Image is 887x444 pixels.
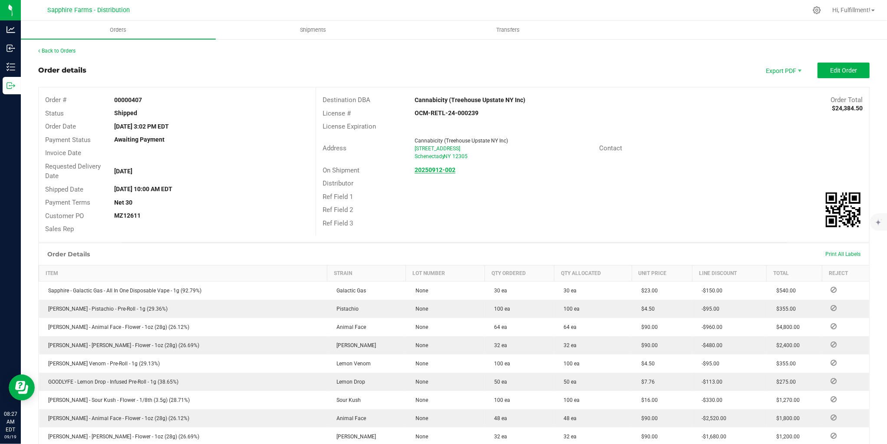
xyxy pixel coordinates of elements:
th: Item [39,265,327,281]
p: 08:27 AM EDT [4,410,17,434]
iframe: Resource center [9,374,35,401]
span: None [411,324,428,330]
span: $7.76 [637,379,655,385]
strong: OCM-RETL-24-000239 [415,109,478,116]
inline-svg: Inbound [7,44,15,53]
span: Distributor [323,179,353,187]
span: 32 ea [490,434,508,440]
span: 50 ea [490,379,508,385]
span: Reject Inventory [828,397,841,402]
qrcode: 00000407 [826,192,861,227]
span: -$2,520.00 [697,415,726,421]
span: Lemon Venom [332,361,371,367]
strong: [DATE] [114,168,132,175]
span: 64 ea [490,324,508,330]
span: Ref Field 2 [323,206,353,214]
span: GOODLYFE - Lemon Drop - Infused Pre-Roll - 1g (38.65%) [44,379,179,385]
span: None [411,415,428,421]
span: Hi, Fulfillment! [832,7,871,13]
span: Cannabicity (Treehouse Upstate NY Inc) [415,138,508,144]
span: $4.50 [637,306,655,312]
span: Payment Status [45,136,91,144]
span: Edit Order [830,67,857,74]
span: [PERSON_NAME] - Animal Face - Flower - 1oz (28g) (26.12%) [44,415,190,421]
span: $90.00 [637,415,658,421]
span: [STREET_ADDRESS] [415,146,460,152]
span: None [411,379,428,385]
th: Reject [822,265,869,281]
a: 20250912-002 [415,166,455,173]
span: 30 ea [559,288,577,294]
span: Sour Kush [332,397,361,403]
span: [PERSON_NAME] Venom - Pre-Roll - 1g (29.13%) [44,361,160,367]
span: Requested Delivery Date [45,162,101,180]
span: -$480.00 [697,342,722,348]
img: Scan me! [826,192,861,227]
a: Transfers [411,21,606,39]
span: Payment Terms [45,199,90,206]
span: Order # [45,96,66,104]
span: 50 ea [559,379,577,385]
span: $4,800.00 [772,324,800,330]
th: Qty Allocated [554,265,632,281]
span: Reject Inventory [828,342,841,347]
span: None [411,306,428,312]
div: Order details [38,65,86,76]
span: Status [45,109,64,117]
span: Transfers [485,26,532,34]
a: Orders [21,21,216,39]
span: [PERSON_NAME] - Sour Kush - Flower - 1/8th (3.5g) (28.71%) [44,397,190,403]
span: Order Total [831,96,863,104]
span: Reject Inventory [828,360,841,365]
span: Customer PO [45,212,84,220]
span: 100 ea [490,306,511,312]
span: None [411,342,428,348]
span: Reject Inventory [828,415,841,420]
inline-svg: Outbound [7,81,15,90]
span: Lemon Drop [332,379,365,385]
span: $275.00 [772,379,796,385]
span: Pistachio [332,306,359,312]
span: , [443,153,444,159]
span: 30 ea [490,288,508,294]
strong: Awaiting Payment [114,136,165,143]
span: Orders [98,26,138,34]
span: -$113.00 [697,379,722,385]
strong: Net 30 [114,199,132,206]
span: 12305 [452,153,468,159]
span: -$960.00 [697,324,722,330]
strong: $24,384.50 [832,105,863,112]
span: 48 ea [559,415,577,421]
span: $355.00 [772,306,796,312]
span: Destination DBA [323,96,370,104]
span: On Shipment [323,166,359,174]
strong: 00000407 [114,96,142,103]
th: Total [767,265,822,281]
strong: MZ12611 [114,212,141,219]
th: Lot Number [406,265,485,281]
span: $4.50 [637,361,655,367]
inline-svg: Inventory [7,63,15,71]
span: $1,800.00 [772,415,800,421]
span: Reject Inventory [828,378,841,384]
button: Edit Order [818,63,870,78]
span: $16.00 [637,397,658,403]
th: Qty Ordered [485,265,554,281]
li: Export PDF [757,63,809,78]
span: Animal Face [332,324,366,330]
span: $23.00 [637,288,658,294]
span: 100 ea [490,397,511,403]
span: $90.00 [637,434,658,440]
span: Order Date [45,123,76,130]
span: Shipments [288,26,338,34]
span: Reject Inventory [828,324,841,329]
span: 100 ea [559,306,580,312]
span: 64 ea [559,324,577,330]
span: $355.00 [772,361,796,367]
span: -$150.00 [697,288,722,294]
span: -$1,680.00 [697,434,726,440]
span: Schenectady [415,153,445,159]
span: [PERSON_NAME] - Animal Face - Flower - 1oz (28g) (26.12%) [44,324,190,330]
